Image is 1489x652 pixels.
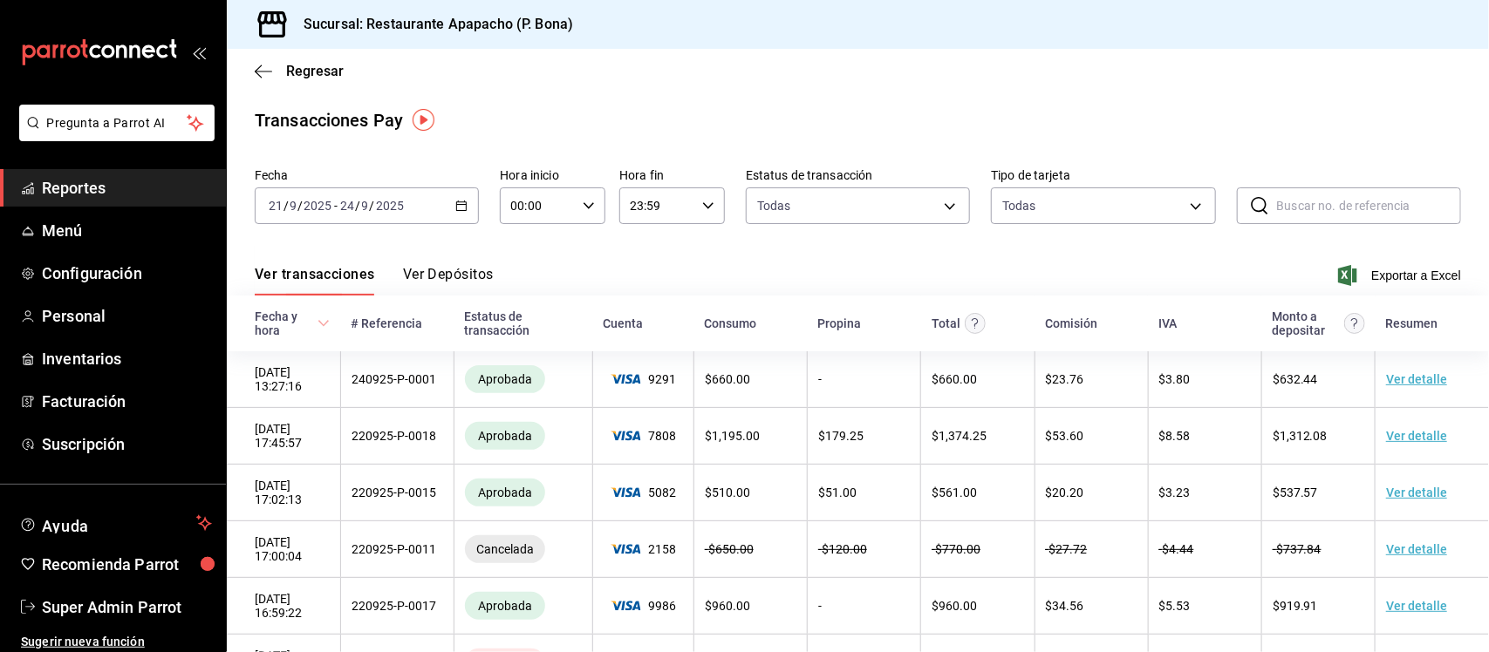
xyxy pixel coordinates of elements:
span: Pregunta a Parrot AI [47,114,188,132]
div: Fecha y hora [255,309,314,337]
span: $ 3.80 [1159,372,1191,386]
span: Sugerir nueva función [21,633,212,651]
td: [DATE] 13:27:16 [227,351,340,408]
div: Transacciones cobradas de manera exitosa. [465,422,545,450]
label: Hora inicio [500,170,605,182]
input: ---- [375,199,405,213]
div: Consumo [704,316,756,330]
input: -- [361,199,370,213]
span: / [355,199,360,213]
span: Suscripción [42,432,212,456]
label: Tipo de tarjeta [991,170,1215,182]
span: $ 179.25 [818,429,864,443]
input: ---- [303,199,332,213]
label: Fecha [255,170,479,182]
span: Facturación [42,390,212,413]
span: - $ 737.84 [1273,542,1322,556]
input: -- [289,199,297,213]
span: - $ 650.00 [705,542,754,556]
svg: Este monto equivale al total pagado por el comensal antes de aplicar Comisión e IVA. [965,313,986,334]
span: Aprobada [471,372,539,386]
label: Hora fin [619,170,725,182]
h3: Sucursal: Restaurante Apapacho (P. Bona) [290,14,573,35]
span: $ 960.00 [705,599,750,613]
td: [DATE] 17:00:04 [227,521,340,578]
div: Transacciones Pay [255,107,403,133]
div: Transacciones canceladas por un usuario desde la terminal o el punto de venta. El monto total se ... [465,535,545,563]
input: -- [339,199,355,213]
span: $ 1,374.25 [932,429,987,443]
div: # Referencia [351,316,422,330]
td: [DATE] 17:02:13 [227,465,340,521]
div: Todas [1002,197,1036,214]
span: $ 53.60 [1046,429,1084,443]
span: Menú [42,219,212,242]
td: 220925-P-0018 [340,408,454,465]
div: Comisión [1045,316,1097,330]
span: 5082 [604,486,683,499]
span: 9291 [604,372,683,386]
span: - [334,199,338,213]
span: $ 510.00 [705,486,750,499]
label: Estatus de transacción [746,170,970,182]
span: $ 51.00 [818,486,857,499]
span: Super Admin Parrot [42,595,212,619]
a: Ver detalle [1386,372,1447,386]
td: 240925-P-0001 [340,351,454,408]
td: 220925-P-0011 [340,521,454,578]
td: - [808,351,921,408]
span: - $ 27.72 [1046,542,1088,556]
span: Fecha y hora [255,309,330,337]
img: Tooltip marker [413,109,434,131]
span: - $ 4.44 [1159,542,1194,556]
div: Cuenta [604,316,644,330]
span: 9986 [604,599,683,613]
span: $ 660.00 [705,372,750,386]
span: 2158 [604,542,683,556]
span: Configuración [42,261,212,285]
span: Todas [757,197,791,214]
span: $ 5.53 [1159,599,1191,613]
td: - [808,578,921,635]
span: Ayuda [42,513,189,533]
span: $ 8.58 [1159,429,1191,443]
a: Ver detalle [1386,542,1447,556]
div: Total [932,316,960,330]
button: Exportar a Excel [1342,265,1461,286]
span: Personal [42,304,212,328]
td: 220925-P-0015 [340,465,454,521]
span: Cancelada [469,542,541,556]
span: Aprobada [471,599,539,613]
span: / [370,199,375,213]
button: Regresar [255,63,344,79]
span: $ 20.20 [1046,486,1084,499]
input: -- [268,199,283,213]
span: $ 960.00 [932,599,977,613]
span: $ 34.56 [1046,599,1084,613]
td: [DATE] 16:59:22 [227,578,340,635]
span: $ 919.91 [1273,599,1318,613]
div: Estatus de transacción [464,309,582,337]
td: 220925-P-0017 [340,578,454,635]
div: Monto a depositar [1272,309,1339,337]
a: Ver detalle [1386,429,1447,443]
span: 7808 [604,429,683,443]
button: Ver Depósitos [403,266,494,295]
span: Recomienda Parrot [42,553,212,576]
span: $ 660.00 [932,372,977,386]
span: / [283,199,289,213]
span: - $ 120.00 [818,542,867,556]
span: $ 561.00 [932,486,977,499]
td: [DATE] 17:45:57 [227,408,340,465]
button: Pregunta a Parrot AI [19,105,215,141]
span: Reportes [42,176,212,200]
div: Transacciones cobradas de manera exitosa. [465,479,545,506]
span: Aprobada [471,486,539,499]
span: Inventarios [42,347,212,370]
span: Regresar [286,63,344,79]
span: $ 537.57 [1273,486,1318,499]
input: Buscar no. de referencia [1277,188,1461,223]
span: Aprobada [471,429,539,443]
